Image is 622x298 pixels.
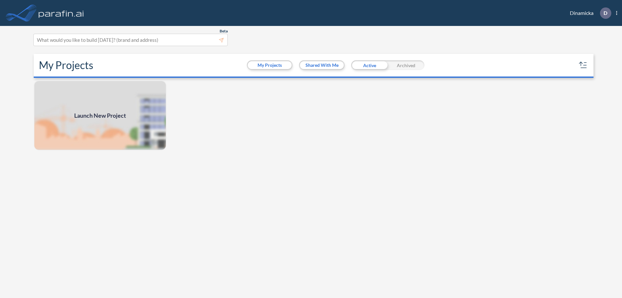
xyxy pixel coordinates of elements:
[74,111,126,120] span: Launch New Project
[39,59,93,71] h2: My Projects
[37,6,85,19] img: logo
[300,61,344,69] button: Shared With Me
[34,80,167,150] a: Launch New Project
[388,60,424,70] div: Archived
[351,60,388,70] div: Active
[578,60,588,70] button: sort
[248,61,292,69] button: My Projects
[220,29,228,34] span: Beta
[560,7,617,19] div: Dinamicka
[604,10,607,16] p: D
[34,80,167,150] img: add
